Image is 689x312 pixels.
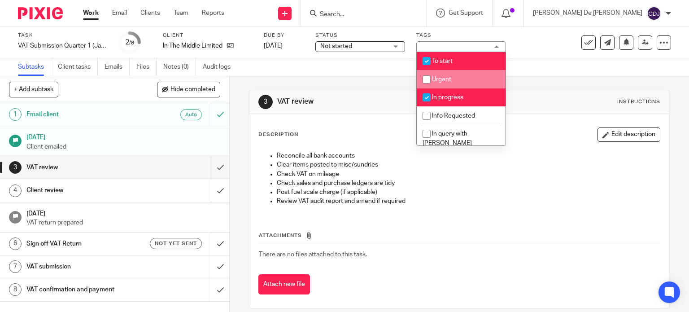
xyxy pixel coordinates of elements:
[174,9,188,18] a: Team
[26,237,144,250] h1: Sign off VAT Return
[277,160,660,169] p: Clear items posted to misc/sundries
[180,109,202,120] div: Auto
[617,98,660,105] div: Instructions
[125,37,134,48] div: 2
[157,82,220,97] button: Hide completed
[319,11,400,19] input: Search
[170,86,215,93] span: Hide completed
[432,58,453,64] span: To start
[9,283,22,296] div: 8
[18,32,108,39] label: Task
[18,7,63,19] img: Pixie
[416,32,506,39] label: Tags
[203,58,237,76] a: Audit logs
[83,9,99,18] a: Work
[58,58,98,76] a: Client tasks
[105,58,130,76] a: Emails
[277,170,660,179] p: Check VAT on mileage
[129,40,134,45] small: /8
[26,207,220,218] h1: [DATE]
[432,94,463,101] span: In progress
[533,9,642,18] p: [PERSON_NAME] De [PERSON_NAME]
[163,41,222,50] p: In The Middle Limited
[26,283,144,296] h1: VAT confirmation and payment
[277,197,660,206] p: Review VAT audit report and amend if required
[136,58,157,76] a: Files
[258,95,273,109] div: 3
[277,188,660,197] p: Post fuel scale charge (if applicable)
[423,131,472,146] span: In query with [PERSON_NAME]
[277,97,478,106] h1: VAT review
[26,218,220,227] p: VAT return prepared
[163,58,196,76] a: Notes (0)
[26,142,220,151] p: Client emailed
[26,161,144,174] h1: VAT review
[320,43,352,49] span: Not started
[597,127,660,142] button: Edit description
[647,6,661,21] img: svg%3E
[449,10,483,16] span: Get Support
[432,113,475,119] span: Info Requested
[277,179,660,188] p: Check sales and purchase ledgers are tidy
[155,240,197,247] span: Not yet sent
[259,251,367,258] span: There are no files attached to this task.
[202,9,224,18] a: Reports
[26,108,144,121] h1: Email client
[264,43,283,49] span: [DATE]
[9,260,22,273] div: 7
[9,237,22,250] div: 6
[277,151,660,160] p: Reconcile all bank accounts
[9,108,22,121] div: 1
[112,9,127,18] a: Email
[26,260,144,273] h1: VAT submission
[26,184,144,197] h1: Client review
[18,58,51,76] a: Subtasks
[315,32,405,39] label: Status
[264,32,304,39] label: Due by
[18,41,108,50] div: VAT Submission Quarter 1 (Jan/Apr/Jul/Oct)
[9,185,22,197] div: 4
[163,32,253,39] label: Client
[259,233,302,238] span: Attachments
[9,161,22,174] div: 3
[258,131,298,138] p: Description
[9,82,58,97] button: + Add subtask
[140,9,160,18] a: Clients
[26,131,220,142] h1: [DATE]
[432,76,451,83] span: Urgent
[258,274,310,294] button: Attach new file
